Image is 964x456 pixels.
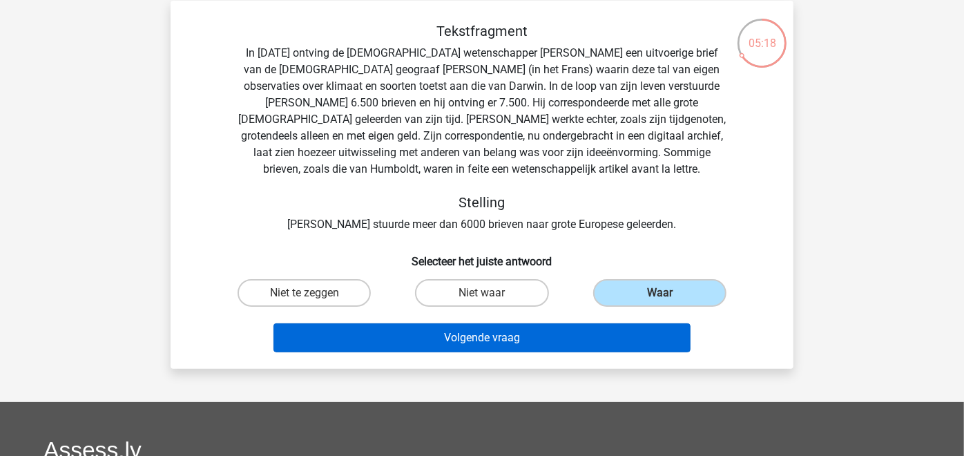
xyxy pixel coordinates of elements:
label: Waar [593,279,726,307]
div: In [DATE] ontving de [DEMOGRAPHIC_DATA] wetenschapper [PERSON_NAME] een uitvoerige brief van de [... [193,23,771,233]
div: 05:18 [736,17,788,52]
h6: Selecteer het juiste antwoord [193,244,771,268]
h5: Stelling [237,194,727,211]
label: Niet te zeggen [238,279,371,307]
button: Volgende vraag [273,323,691,352]
label: Niet waar [415,279,548,307]
h5: Tekstfragment [237,23,727,39]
